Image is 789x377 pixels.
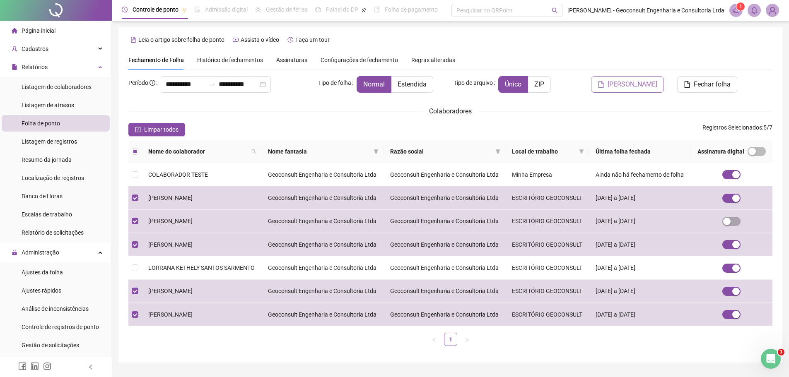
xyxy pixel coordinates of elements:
span: Listagem de atrasos [22,102,74,108]
td: Geoconsult Engenharia e Consultoria Ltda [261,210,383,233]
span: Tipo de folha [318,78,351,87]
span: file-done [194,7,200,12]
button: Limpar todos [128,123,185,136]
span: swap-right [209,81,215,88]
span: [PERSON_NAME] [148,288,193,294]
span: home [12,28,17,34]
th: Última folha fechada [589,140,690,163]
span: linkedin [31,362,39,370]
span: Tipo de arquivo [454,78,493,87]
span: Ajustes rápidos [22,287,61,294]
span: Configurações de fechamento [321,57,398,63]
span: Banco de Horas [22,193,63,199]
button: Fechar folha [677,76,737,93]
span: check-square [135,127,141,132]
span: filter [495,149,500,154]
span: right [465,337,470,342]
span: Listagem de colaboradores [22,84,92,90]
span: [PERSON_NAME] [608,79,657,89]
span: COLABORADOR TESTE [148,171,208,178]
span: to [209,81,215,88]
span: 1 [778,349,784,355]
span: Localização de registros [22,175,84,181]
span: sun [255,7,261,12]
span: Controle de ponto [133,6,179,13]
span: Gestão de solicitações [22,342,79,348]
button: [PERSON_NAME] [591,76,664,93]
td: [DATE] a [DATE] [589,256,690,279]
span: Controle de registros de ponto [22,324,99,330]
span: pushpin [362,7,367,12]
td: Geoconsult Engenharia e Consultoria Ltda [384,210,505,233]
span: Resumo da jornada [22,156,72,163]
td: Geoconsult Engenharia e Consultoria Ltda [261,186,383,209]
span: Admissão digital [205,6,248,13]
span: [PERSON_NAME] [148,241,193,248]
td: [DATE] a [DATE] [589,303,690,326]
span: facebook [18,362,27,370]
li: Próxima página [461,333,474,346]
span: Estendida [398,80,427,88]
span: Histórico de fechamentos [197,57,263,63]
td: ESCRITÓRIO GEOCONSULT [505,210,589,233]
span: Painel do DP [326,6,358,13]
span: Página inicial [22,27,55,34]
td: Geoconsult Engenharia e Consultoria Ltda [384,256,505,279]
span: clock-circle [122,7,128,12]
span: Listagem de registros [22,138,77,145]
span: info-circle [150,80,155,86]
span: Razão social [390,147,492,156]
span: pushpin [182,7,187,12]
span: ZIP [534,80,544,88]
span: bell [750,7,758,14]
span: Local de trabalho [512,147,576,156]
span: search [552,7,558,14]
span: file [684,81,690,88]
span: Regras alteradas [411,57,455,63]
span: [PERSON_NAME] [148,311,193,318]
span: Único [505,80,521,88]
td: Geoconsult Engenharia e Consultoria Ltda [384,280,505,303]
span: file [12,64,17,70]
span: Relatórios [22,64,48,70]
span: Escalas de trabalho [22,211,72,218]
td: [DATE] a [DATE] [589,280,690,303]
span: file [598,81,604,88]
td: Geoconsult Engenharia e Consultoria Ltda [384,186,505,209]
span: history [287,37,293,43]
span: Administração [22,249,59,256]
span: Registros Selecionados [702,124,762,131]
td: Geoconsult Engenharia e Consultoria Ltda [384,233,505,256]
span: Análise de inconsistências [22,305,89,312]
iframe: Intercom live chat [761,349,781,369]
span: search [250,145,258,158]
span: notification [732,7,740,14]
li: 1 [444,333,457,346]
span: instagram [43,362,51,370]
span: Folha de ponto [22,120,60,127]
span: left [432,337,437,342]
span: search [251,149,256,154]
span: Nome do colaborador [148,147,248,156]
img: 82238 [766,4,779,17]
span: filter [579,149,584,154]
span: 1 [739,4,742,10]
td: Geoconsult Engenharia e Consultoria Ltda [261,256,383,279]
button: left [427,333,441,346]
td: ESCRITÓRIO GEOCONSULT [505,233,589,256]
span: Leia o artigo sobre folha de ponto [138,36,224,43]
td: Minha Empresa [505,163,589,186]
span: Cadastros [22,46,48,52]
span: [PERSON_NAME] - Geoconsult Engenharia e Consultoria Ltda [567,6,724,15]
td: Geoconsult Engenharia e Consultoria Ltda [384,163,505,186]
td: [DATE] a [DATE] [589,233,690,256]
span: Ajustes da folha [22,269,63,276]
span: Assinaturas [276,57,307,63]
li: Página anterior [427,333,441,346]
span: filter [374,149,379,154]
span: [PERSON_NAME] [148,218,193,224]
span: left [88,364,94,370]
td: [DATE] a [DATE] [589,210,690,233]
span: Assinatura digital [697,147,744,156]
span: filter [577,145,586,158]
